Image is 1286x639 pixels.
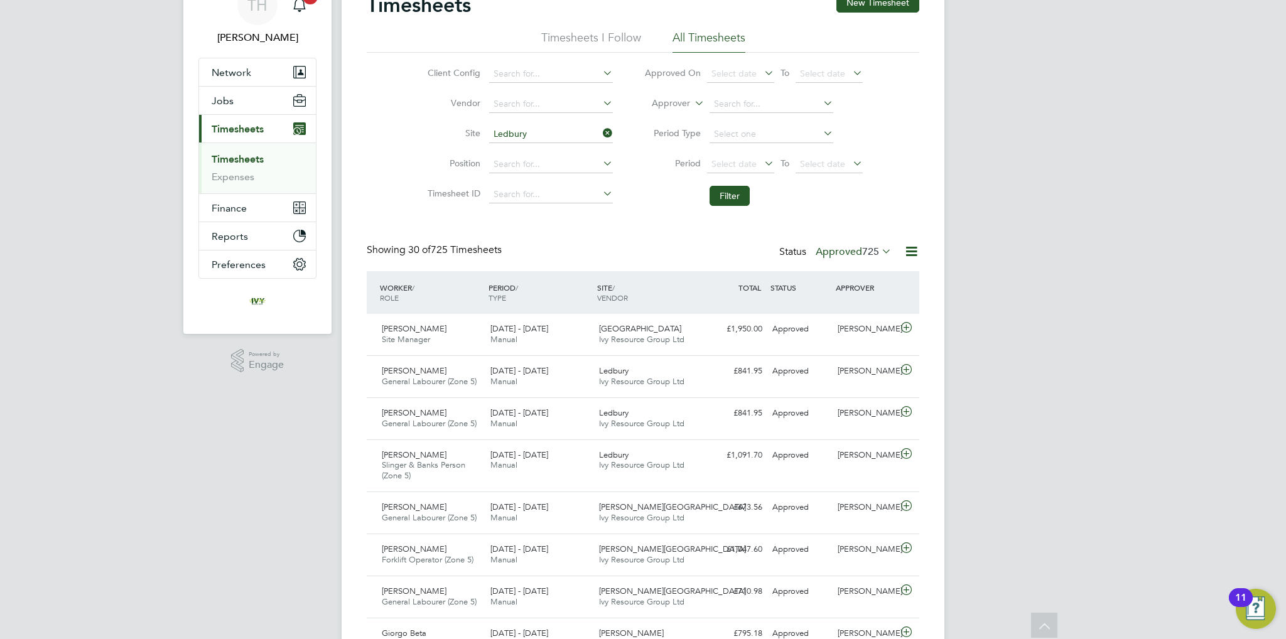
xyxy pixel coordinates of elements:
div: £1,091.70 [702,445,767,466]
div: PERIOD [485,276,594,309]
div: Approved [767,361,833,382]
span: [DATE] - [DATE] [490,628,548,638]
a: Go to home page [198,291,316,311]
span: Powered by [249,349,284,360]
div: SITE [594,276,703,309]
li: All Timesheets [673,30,745,53]
div: £710.98 [702,581,767,602]
span: [DATE] - [DATE] [490,407,548,418]
span: General Labourer (Zone 5) [382,512,477,523]
span: [PERSON_NAME] [599,628,664,638]
div: [PERSON_NAME] [833,581,898,602]
span: Ivy Resource Group Ltd [599,596,684,607]
label: Approved [816,245,892,258]
div: [PERSON_NAME] [833,497,898,518]
div: [PERSON_NAME] [833,403,898,424]
span: General Labourer (Zone 5) [382,376,477,387]
input: Search for... [489,186,613,203]
span: Site Manager [382,334,430,345]
label: Position [424,158,480,169]
span: Manual [490,418,517,429]
input: Search for... [710,95,833,113]
label: Vendor [424,97,480,109]
button: Open Resource Center, 11 new notifications [1236,589,1276,629]
span: [DATE] - [DATE] [490,586,548,596]
div: [PERSON_NAME] [833,361,898,382]
div: 11 [1235,598,1246,614]
div: Timesheets [199,142,316,193]
button: Filter [710,186,750,206]
span: [DATE] - [DATE] [490,502,548,512]
span: Timesheets [212,123,264,135]
div: Approved [767,445,833,466]
span: To [777,155,793,171]
button: Network [199,58,316,86]
span: Giorgo Beta [382,628,426,638]
span: [PERSON_NAME][GEOGRAPHIC_DATA] [599,586,746,596]
div: £1,047.60 [702,539,767,560]
button: Timesheets [199,115,316,142]
div: Approved [767,319,833,340]
span: Network [212,67,251,78]
span: Ledbury [599,365,629,376]
span: [PERSON_NAME] [382,323,446,334]
div: Approved [767,539,833,560]
span: Select date [711,158,757,169]
div: £841.95 [702,403,767,424]
a: Powered byEngage [231,349,284,373]
span: [DATE] - [DATE] [490,449,548,460]
div: Status [779,244,894,261]
span: Finance [212,202,247,214]
input: Search for... [489,156,613,173]
span: TOTAL [738,282,761,293]
button: Finance [199,194,316,222]
label: Site [424,127,480,139]
input: Search for... [489,95,613,113]
div: [PERSON_NAME] [833,319,898,340]
span: / [412,282,414,293]
span: [DATE] - [DATE] [490,365,548,376]
span: General Labourer (Zone 5) [382,596,477,607]
span: To [777,65,793,81]
span: [GEOGRAPHIC_DATA] [599,323,681,334]
span: Engage [249,360,284,370]
span: [PERSON_NAME] [382,365,446,376]
span: Manual [490,512,517,523]
span: [PERSON_NAME] [382,502,446,512]
span: 30 of [408,244,431,256]
span: [DATE] - [DATE] [490,323,548,334]
span: Manual [490,459,517,470]
span: [DATE] - [DATE] [490,544,548,554]
span: Ivy Resource Group Ltd [599,512,684,523]
span: TYPE [489,293,506,303]
button: Reports [199,222,316,250]
span: ROLE [380,293,399,303]
span: Manual [490,596,517,607]
span: 725 [862,245,879,258]
span: Tom Harvey [198,30,316,45]
span: 725 Timesheets [408,244,502,256]
span: Preferences [212,259,266,271]
input: Search for... [489,65,613,83]
div: STATUS [767,276,833,299]
span: [PERSON_NAME][GEOGRAPHIC_DATA] [599,502,746,512]
span: Reports [212,230,248,242]
span: Ledbury [599,449,629,460]
label: Approved On [644,67,701,78]
span: / [612,282,615,293]
span: [PERSON_NAME] [382,586,446,596]
label: Period Type [644,127,701,139]
a: Expenses [212,171,254,183]
li: Timesheets I Follow [541,30,641,53]
span: Select date [800,158,845,169]
span: Manual [490,554,517,565]
div: £1,950.00 [702,319,767,340]
label: Approver [634,97,690,110]
label: Timesheet ID [424,188,480,199]
button: Preferences [199,250,316,278]
span: Ivy Resource Group Ltd [599,376,684,387]
span: Select date [800,68,845,79]
button: Jobs [199,87,316,114]
div: WORKER [377,276,485,309]
div: Approved [767,581,833,602]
